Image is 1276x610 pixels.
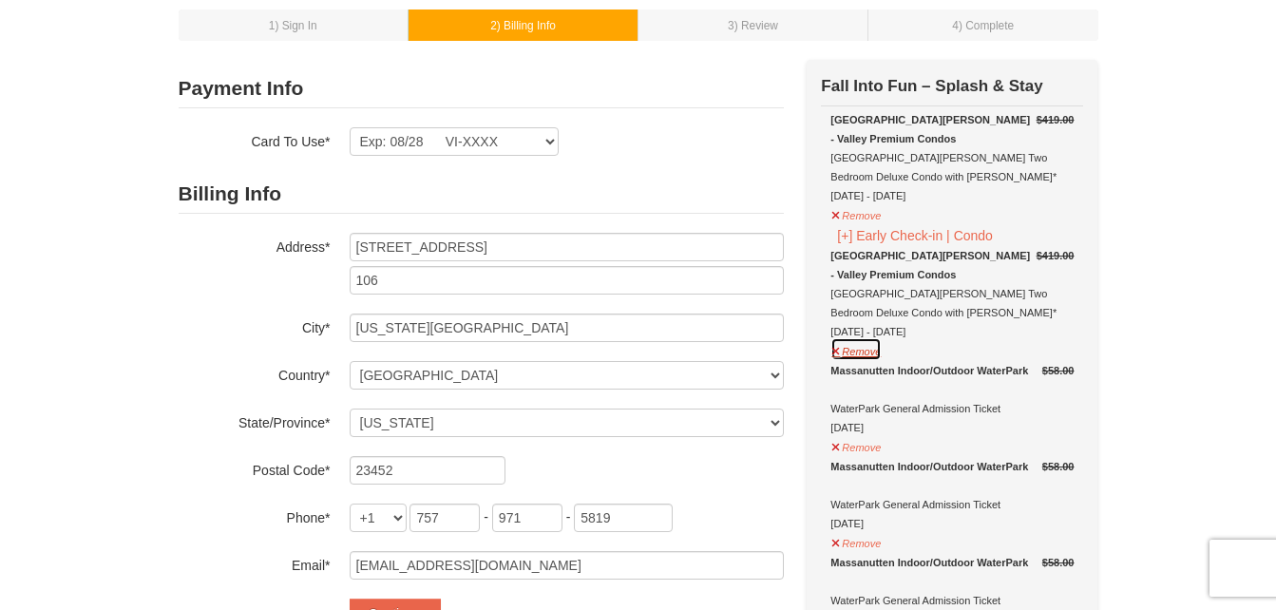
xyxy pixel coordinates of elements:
span: - [566,509,571,524]
label: Card To Use* [179,127,331,151]
label: Postal Code* [179,456,331,480]
div: WaterPark General Admission Ticket [DATE] [830,457,1074,533]
h2: Payment Info [179,69,784,108]
span: ) Review [734,19,778,32]
span: ) Complete [959,19,1014,32]
div: Massanutten Indoor/Outdoor WaterPark [830,553,1074,572]
small: 2 [490,19,556,32]
input: Billing Info [350,233,784,261]
div: Massanutten Indoor/Outdoor WaterPark [830,361,1074,380]
span: ) Billing Info [497,19,556,32]
label: City* [179,314,331,337]
div: Massanutten Indoor/Outdoor WaterPark [830,457,1074,476]
button: Remove [830,201,882,225]
input: Email [350,551,784,580]
del: $58.00 [1042,461,1075,472]
label: Phone* [179,504,331,527]
button: Remove [830,433,882,457]
strong: [GEOGRAPHIC_DATA][PERSON_NAME] - Valley Premium Condos [830,250,1030,280]
button: [+] Early Check-in | Condo [830,225,1000,246]
del: $419.00 [1037,114,1075,125]
small: 3 [728,19,778,32]
small: 1 [269,19,317,32]
del: $58.00 [1042,557,1075,568]
strong: [GEOGRAPHIC_DATA][PERSON_NAME] - Valley Premium Condos [830,114,1030,144]
del: $58.00 [1042,365,1075,376]
input: xxxx [574,504,673,532]
div: [GEOGRAPHIC_DATA][PERSON_NAME] Two Bedroom Deluxe Condo with [PERSON_NAME]* [DATE] - [DATE] [830,110,1074,205]
small: 4 [952,19,1014,32]
label: Email* [179,551,331,575]
input: Postal Code [350,456,505,485]
button: Remove [830,337,882,361]
span: ) Sign In [275,19,316,32]
div: WaterPark General Admission Ticket [DATE] [830,361,1074,437]
div: [GEOGRAPHIC_DATA][PERSON_NAME] Two Bedroom Deluxe Condo with [PERSON_NAME]* [DATE] - [DATE] [830,246,1074,341]
input: xxx [492,504,562,532]
input: xxx [409,504,480,532]
strong: Fall Into Fun – Splash & Stay [821,77,1042,95]
del: $419.00 [1037,250,1075,261]
label: Address* [179,233,331,257]
button: Remove [830,529,882,553]
h2: Billing Info [179,175,784,214]
label: State/Province* [179,409,331,432]
label: Country* [179,361,331,385]
input: City [350,314,784,342]
span: - [484,509,488,524]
